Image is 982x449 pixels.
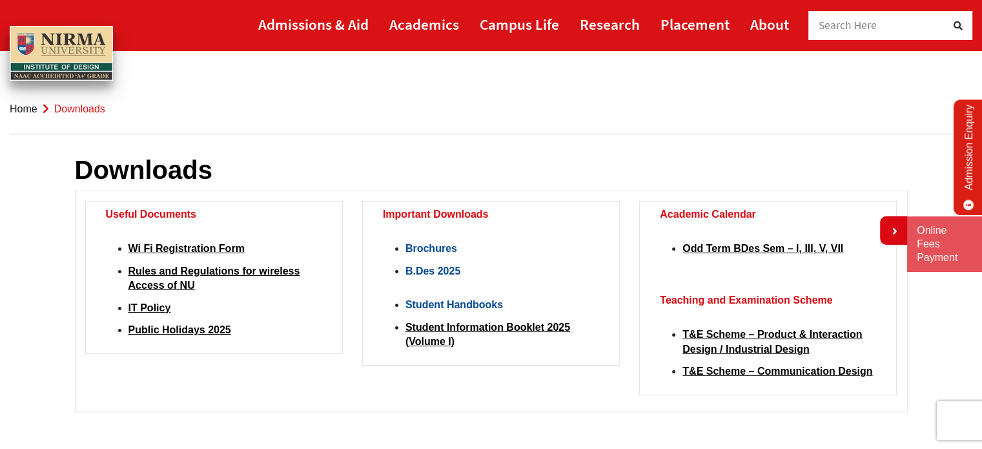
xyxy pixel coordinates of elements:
a: Student Information Booklet 2025 (Volume I) [405,322,570,347]
strong: Brochures [405,243,457,254]
a: Research [580,10,640,39]
img: main_logo [10,26,113,81]
h1: Downloads [75,154,908,185]
h5: Teaching and Examination Scheme [660,294,876,306]
h5: Academic Calendar [660,208,876,220]
a: IT Policy [128,302,171,313]
span: Search Here [819,18,877,32]
a: Wi Fi Registration Form [128,243,245,254]
a: About [750,10,789,39]
a: Online Fees Payment [917,224,972,264]
a: Home [10,103,37,114]
h5: Useful Documents [106,208,322,220]
a: Admissions & Aid [258,10,369,39]
a: Public Holidays 2025 [128,324,231,335]
a: Odd Term BDes Sem – I, III, V, VII [682,243,843,254]
h5: Important Downloads [383,208,599,220]
a: T&E Scheme – Product & Interaction Design / Industrial Design [682,329,862,354]
a: Rules and Regulations for wireless Access of NU [128,266,300,291]
a: T&E Scheme – Communication Design [682,366,872,377]
a: Campus Life [480,10,559,39]
a: Academics [389,10,459,39]
span: Downloads [54,103,105,114]
a: Placement [660,10,730,39]
nav: breadcrumb [10,84,972,134]
strong: Student Handbooks [405,299,503,310]
a: B.Des 2025 [405,266,460,277]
